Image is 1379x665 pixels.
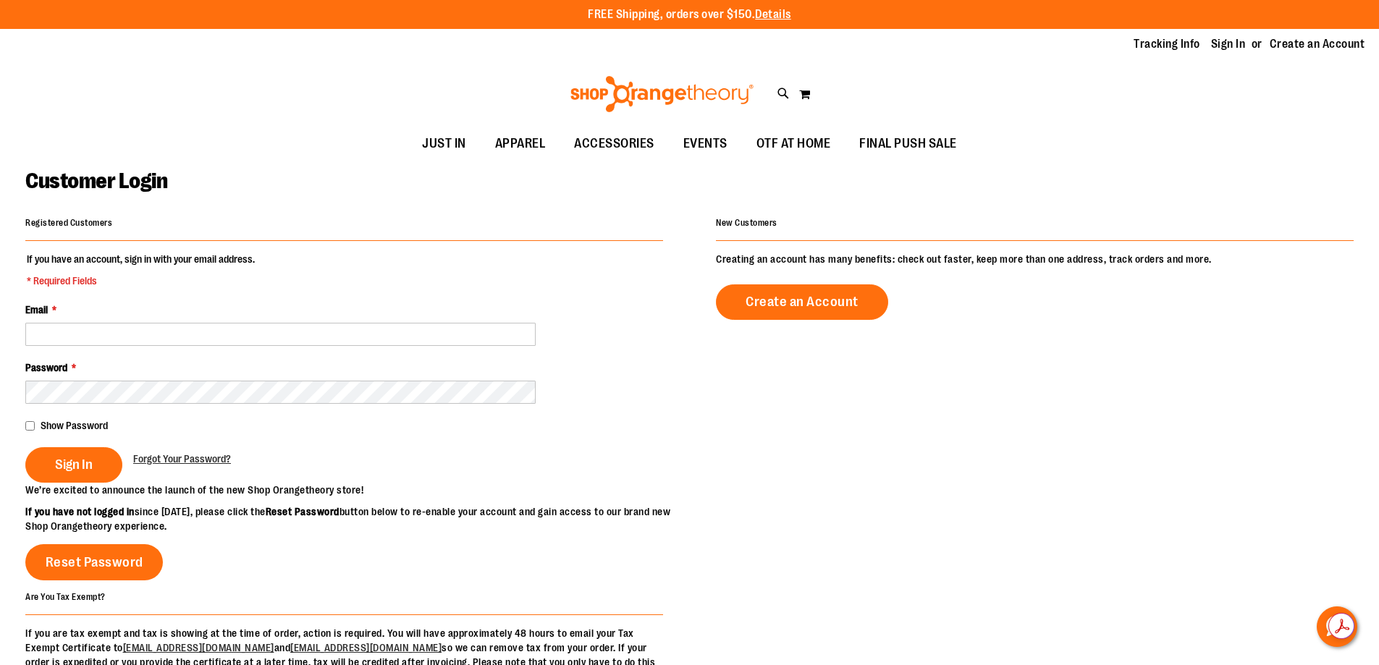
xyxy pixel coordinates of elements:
a: FINAL PUSH SALE [845,127,971,161]
span: APPAREL [495,127,546,160]
span: Customer Login [25,169,167,193]
button: Hello, have a question? Let’s chat. [1317,606,1357,647]
a: Sign In [1211,36,1246,52]
a: Reset Password [25,544,163,580]
p: FREE Shipping, orders over $150. [588,7,791,23]
span: Password [25,362,67,373]
strong: Registered Customers [25,218,112,228]
a: Forgot Your Password? [133,452,231,466]
a: APPAREL [481,127,560,161]
span: JUST IN [422,127,466,160]
p: Creating an account has many benefits: check out faster, keep more than one address, track orders... [716,252,1354,266]
a: Create an Account [716,284,888,320]
a: Tracking Info [1134,36,1200,52]
span: Forgot Your Password? [133,453,231,465]
img: Shop Orangetheory [568,76,756,112]
p: since [DATE], please click the button below to re-enable your account and gain access to our bran... [25,504,690,533]
a: Details [755,8,791,21]
span: ACCESSORIES [574,127,654,160]
span: Email [25,304,48,315]
span: OTF AT HOME [756,127,831,160]
span: FINAL PUSH SALE [859,127,957,160]
a: [EMAIL_ADDRESS][DOMAIN_NAME] [290,642,442,653]
button: Sign In [25,447,122,483]
p: We’re excited to announce the launch of the new Shop Orangetheory store! [25,483,690,497]
span: Reset Password [46,554,143,570]
span: EVENTS [683,127,728,160]
a: Create an Account [1270,36,1365,52]
strong: New Customers [716,218,777,228]
a: JUST IN [408,127,481,161]
strong: Are You Tax Exempt? [25,591,106,601]
a: ACCESSORIES [560,127,669,161]
legend: If you have an account, sign in with your email address. [25,252,256,288]
span: * Required Fields [27,274,255,288]
span: Sign In [55,457,93,473]
a: [EMAIL_ADDRESS][DOMAIN_NAME] [123,642,274,653]
a: OTF AT HOME [742,127,845,161]
span: Show Password [41,420,108,431]
strong: Reset Password [266,506,340,517]
span: Create an Account [746,294,859,310]
strong: If you have not logged in [25,506,135,517]
a: EVENTS [669,127,742,161]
